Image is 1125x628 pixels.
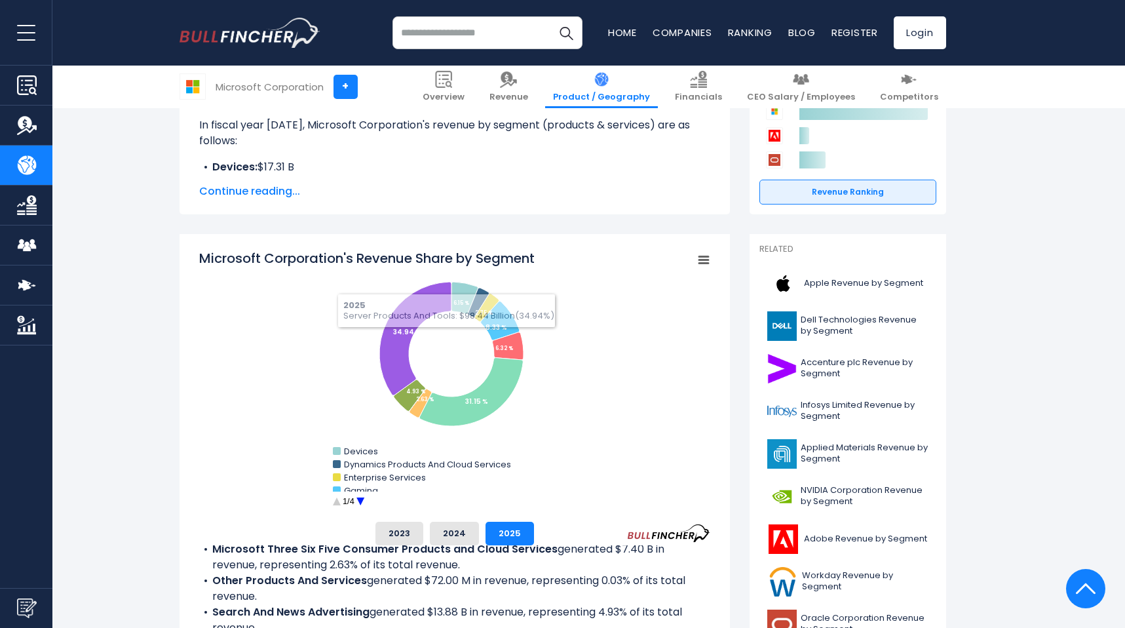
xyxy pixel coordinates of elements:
[212,573,367,588] b: Other Products And Services
[212,159,257,174] b: Devices:
[344,471,426,484] text: Enterprise Services
[880,92,938,103] span: Competitors
[759,564,936,600] a: Workday Revenue by Segment
[804,278,923,289] span: Apple Revenue by Segment
[180,74,205,99] img: MSFT logo
[344,484,378,497] text: Gaming
[344,458,511,471] text: Dynamics Products And Cloud Services
[545,66,658,108] a: Product / Geography
[801,315,928,337] span: Dell Technologies Revenue by Segment
[406,388,425,395] tspan: 4.93 %
[801,485,928,507] span: NVIDIA Corporation Revenue by Segment
[608,26,637,39] a: Home
[767,439,797,469] img: AMAT logo
[759,180,936,205] a: Revenue Ranking
[423,92,465,103] span: Overview
[767,567,799,597] img: WDAY logo
[486,323,507,332] tspan: 8.33 %
[475,309,493,317] tspan: 2.75 %
[767,397,797,426] img: INFY logo
[212,541,558,557] b: Microsoft Three Six Five Consumer Products and Cloud Services
[767,354,797,383] img: ACN logo
[453,300,469,307] tspan: 6.15 %
[199,184,710,199] span: Continue reading...
[199,573,710,604] li: generated $72.00 M in revenue, representing 0.03% of its total revenue.
[550,16,582,49] button: Search
[759,244,936,255] p: Related
[872,66,946,108] a: Competitors
[759,308,936,344] a: Dell Technologies Revenue by Segment
[766,151,783,168] img: Oracle Corporation competitors logo
[747,92,855,103] span: CEO Salary / Employees
[216,79,324,94] div: Microsoft Corporation
[180,18,320,48] img: bullfincher logo
[802,570,928,593] span: Workday Revenue by Segment
[767,311,797,341] img: DELL logo
[759,393,936,429] a: Infosys Limited Revenue by Segment
[801,400,928,422] span: Infosys Limited Revenue by Segment
[759,436,936,472] a: Applied Materials Revenue by Segment
[495,345,513,352] tspan: 6.32 %
[199,159,710,175] li: $17.31 B
[801,442,928,465] span: Applied Materials Revenue by Segment
[767,482,797,511] img: NVDA logo
[759,265,936,302] a: Apple Revenue by Segment
[334,75,358,99] a: +
[801,357,928,380] span: Accenture plc Revenue by Segment
[199,249,710,511] svg: Microsoft Corporation's Revenue Share by Segment
[553,92,650,103] span: Product / Geography
[766,127,783,144] img: Adobe competitors logo
[759,479,936,515] a: NVIDIA Corporation Revenue by Segment
[739,66,863,108] a: CEO Salary / Employees
[415,66,472,108] a: Overview
[482,66,536,108] a: Revenue
[344,445,378,458] text: Devices
[416,396,434,403] tspan: 2.63 %
[465,397,488,406] tspan: 31.15 %
[788,26,816,39] a: Blog
[759,521,936,557] a: Adobe Revenue by Segment
[767,269,800,298] img: AAPL logo
[667,66,730,108] a: Financials
[759,351,936,387] a: Accenture plc Revenue by Segment
[180,18,320,48] a: Go to homepage
[728,26,772,39] a: Ranking
[343,496,354,506] text: 1/4
[489,92,528,103] span: Revenue
[767,524,800,554] img: ADBE logo
[653,26,712,39] a: Companies
[766,103,783,120] img: Microsoft Corporation competitors logo
[430,522,479,545] button: 2024
[804,534,927,545] span: Adobe Revenue by Segment
[375,522,423,545] button: 2023
[199,541,710,573] li: generated $7.40 B in revenue, representing 2.63% of its total revenue.
[675,92,722,103] span: Financials
[212,604,370,619] b: Search And News Advertising
[199,117,710,149] p: In fiscal year [DATE], Microsoft Corporation's revenue by segment (products & services) are as fo...
[831,26,878,39] a: Register
[486,522,534,545] button: 2025
[199,249,535,267] tspan: Microsoft Corporation's Revenue Share by Segment
[393,327,421,337] tspan: 34.94 %
[894,16,946,49] a: Login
